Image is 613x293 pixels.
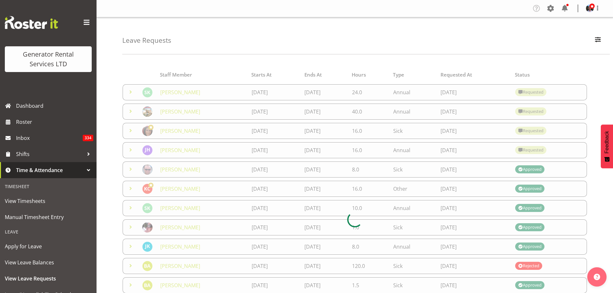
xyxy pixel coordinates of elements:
a: Manual Timesheet Entry [2,209,95,225]
a: View Leave Requests [2,270,95,287]
a: Apply for Leave [2,238,95,254]
button: Filter Employees [591,33,605,48]
span: 334 [83,135,93,141]
div: Timesheet [2,180,95,193]
span: View Timesheets [5,196,92,206]
h4: Leave Requests [122,37,171,44]
div: Leave [2,225,95,238]
span: Apply for Leave [5,242,92,251]
span: Manual Timesheet Entry [5,212,92,222]
span: Roster [16,117,93,127]
span: View Leave Requests [5,274,92,283]
img: Rosterit website logo [5,16,58,29]
a: View Leave Balances [2,254,95,270]
button: Feedback - Show survey [601,124,613,168]
span: Time & Attendance [16,165,84,175]
img: help-xxl-2.png [594,274,600,280]
span: View Leave Balances [5,258,92,267]
span: Inbox [16,133,83,143]
span: Feedback [604,131,610,153]
span: Shifts [16,149,84,159]
div: Generator Rental Services LTD [11,50,85,69]
img: jacques-engelbrecht1e891c9ce5a0e1434353ba6e107c632d.png [586,5,594,12]
a: View Timesheets [2,193,95,209]
span: Dashboard [16,101,93,111]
